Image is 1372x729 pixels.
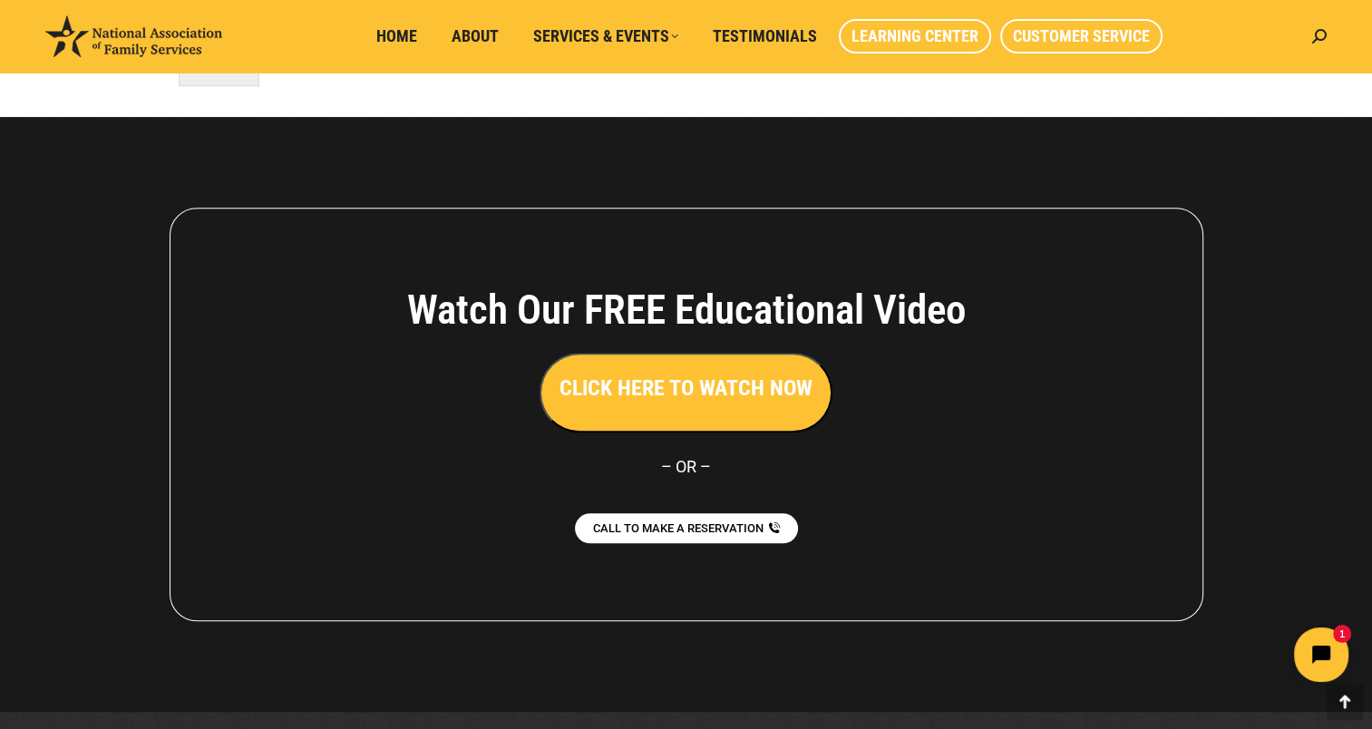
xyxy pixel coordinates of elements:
[364,19,430,53] a: Home
[540,380,832,399] a: CLICK HERE TO WATCH NOW
[439,19,511,53] a: About
[713,26,817,46] span: Testimonials
[575,513,798,543] a: CALL TO MAKE A RESERVATION
[452,26,499,46] span: About
[45,15,222,57] img: National Association of Family Services
[661,457,711,476] span: – OR –
[1000,19,1163,53] a: Customer Service
[700,19,830,53] a: Testimonials
[540,353,832,433] button: CLICK HERE TO WATCH NOW
[307,286,1066,335] h4: Watch Our FREE Educational Video
[1052,612,1364,697] iframe: Tidio Chat
[560,373,812,403] h3: CLICK HERE TO WATCH NOW
[593,522,764,534] span: CALL TO MAKE A RESERVATION
[376,26,417,46] span: Home
[839,19,991,53] a: Learning Center
[851,26,978,46] span: Learning Center
[1013,26,1150,46] span: Customer Service
[533,26,678,46] span: Services & Events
